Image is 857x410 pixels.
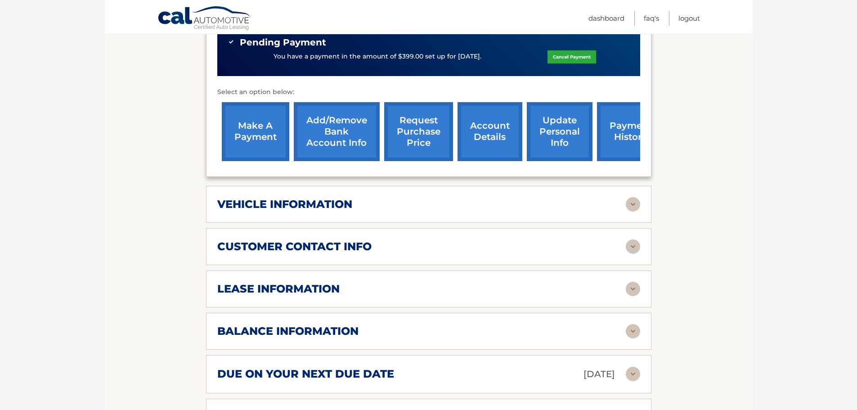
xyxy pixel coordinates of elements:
[217,198,352,211] h2: vehicle information
[217,240,372,253] h2: customer contact info
[217,282,340,296] h2: lease information
[583,366,615,382] p: [DATE]
[626,367,640,381] img: accordion-rest.svg
[547,50,596,63] a: Cancel Payment
[626,324,640,338] img: accordion-rest.svg
[678,11,700,26] a: Logout
[626,239,640,254] img: accordion-rest.svg
[644,11,659,26] a: FAQ's
[527,102,592,161] a: update personal info
[274,52,481,62] p: You have a payment in the amount of $399.00 set up for [DATE].
[384,102,453,161] a: request purchase price
[626,197,640,212] img: accordion-rest.svg
[228,39,234,45] img: check-green.svg
[240,37,326,48] span: Pending Payment
[597,102,664,161] a: payment history
[458,102,522,161] a: account details
[294,102,380,161] a: Add/Remove bank account info
[217,367,394,381] h2: due on your next due date
[222,102,289,161] a: make a payment
[626,282,640,296] img: accordion-rest.svg
[157,6,252,32] a: Cal Automotive
[588,11,624,26] a: Dashboard
[217,87,640,98] p: Select an option below:
[217,324,359,338] h2: balance information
